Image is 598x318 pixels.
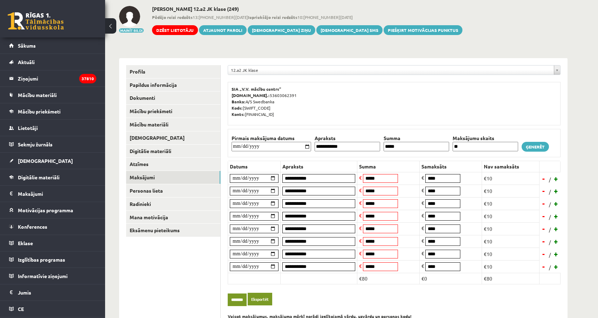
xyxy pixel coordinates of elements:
th: Nav samaksāts [482,161,539,172]
a: [DEMOGRAPHIC_DATA] [9,153,96,169]
span: € [421,225,424,231]
a: Dokumenti [126,91,220,104]
span: Konferences [18,223,47,230]
button: Mainīt bildi [119,28,144,33]
a: Radinieki [126,198,220,210]
b: Konts: [232,111,245,117]
a: + [553,211,560,221]
td: €10 [482,222,539,235]
span: Mācību priekšmeti [18,108,61,115]
a: Ģenerēt [522,142,549,152]
span: Digitālie materiāli [18,174,60,180]
a: + [553,223,560,234]
a: Atzīmes [126,158,220,171]
th: Apraksts [313,134,382,142]
span: € [421,200,424,206]
span: [DEMOGRAPHIC_DATA] [18,158,73,164]
span: Lietotāji [18,125,38,131]
i: 37810 [79,74,96,83]
th: Pirmais maksājuma datums [230,134,313,142]
th: Maksājumu skaits [451,134,520,142]
a: - [540,173,547,184]
p: 53603062391 A/S Swedbanka [SWIFT_CODE] [FINANCIAL_ID] [232,86,557,117]
a: Eksāmenu pieteikums [126,224,220,237]
a: Informatīvie ziņojumi [9,268,96,284]
span: € [421,174,424,181]
b: Kods: [232,105,243,111]
a: Profils [126,65,220,78]
span: CE [18,306,24,312]
b: [DOMAIN_NAME].: [232,92,270,98]
span: € [421,250,424,256]
legend: Ziņojumi [18,70,96,87]
a: Piešķirt motivācijas punktus [384,25,462,35]
a: + [553,198,560,209]
a: Digitālie materiāli [9,169,96,185]
a: - [540,261,547,272]
img: Aleksejs Reuts [119,6,140,27]
span: € [421,187,424,193]
a: - [540,186,547,196]
a: Lietotāji [9,120,96,136]
a: + [553,173,560,184]
a: Izglītības programas [9,251,96,268]
span: € [359,187,362,193]
span: € [359,250,362,256]
a: [DEMOGRAPHIC_DATA] [126,131,220,144]
span: Informatīvie ziņojumi [18,273,68,279]
span: 13:[PHONE_NUMBER][DATE] 10:[PHONE_NUMBER][DATE] [152,14,462,20]
td: €10 [482,235,539,248]
td: €10 [482,185,539,197]
a: Digitālie materiāli [126,145,220,158]
a: Mācību materiāli [126,118,220,131]
a: + [553,261,560,272]
span: € [359,237,362,244]
span: € [359,174,362,181]
span: € [421,212,424,219]
span: 12.a2 JK klase [231,65,551,75]
a: Maksājumi [9,186,96,202]
a: Ziņojumi37810 [9,70,96,87]
span: Izglītības programas [18,256,65,263]
span: Sākums [18,42,36,49]
span: Jumis [18,289,31,296]
td: €10 [482,210,539,222]
span: Eklase [18,240,33,246]
a: Sekmju žurnāls [9,136,96,152]
span: / [548,251,552,258]
b: Iepriekšējo reizi redzēts [248,14,297,20]
th: Samaksāts [420,161,482,172]
a: Aktuāli [9,54,96,70]
span: / [548,226,552,233]
a: Eksportēt [248,293,272,306]
a: Mana motivācija [126,211,220,224]
td: €10 [482,172,539,185]
th: Apraksts [281,161,357,172]
td: €0 [420,273,482,284]
span: Motivācijas programma [18,207,73,213]
a: Motivācijas programma [9,202,96,218]
a: Maksājumi [126,171,220,184]
span: € [359,212,362,219]
td: €10 [482,248,539,260]
b: Pēdējo reizi redzēts [152,14,193,20]
span: / [548,238,552,246]
a: - [540,198,547,209]
td: €80 [482,273,539,284]
td: €80 [357,273,420,284]
a: - [540,249,547,259]
a: 12.a2 JK klase [228,65,560,75]
span: / [548,176,552,183]
a: - [540,236,547,247]
a: Jumis [9,284,96,300]
a: Rīgas 1. Tālmācības vidusskola [8,12,64,30]
span: € [359,263,362,269]
b: SIA „V.V. mācību centrs” [232,86,282,92]
span: / [548,188,552,195]
th: Datums [228,161,281,172]
span: Mācību materiāli [18,92,57,98]
span: € [359,225,362,231]
a: - [540,211,547,221]
a: + [553,186,560,196]
a: CE [9,301,96,317]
